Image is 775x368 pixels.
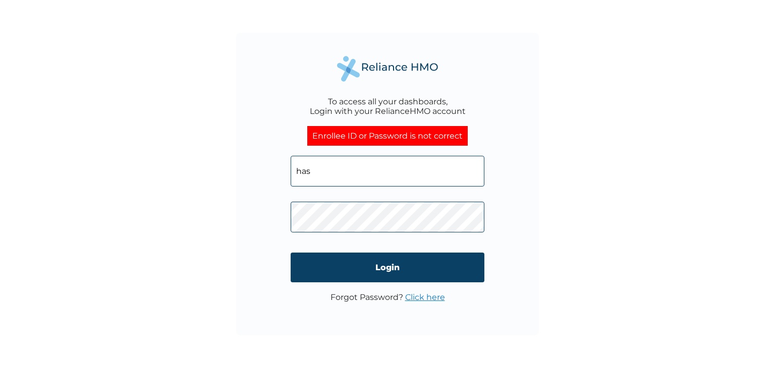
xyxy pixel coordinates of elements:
[291,156,484,187] input: Email address or HMO ID
[291,253,484,282] input: Login
[405,292,445,302] a: Click here
[330,292,445,302] p: Forgot Password?
[307,126,468,146] div: Enrollee ID or Password is not correct
[337,56,438,82] img: Reliance Health's Logo
[310,97,466,116] div: To access all your dashboards, Login with your RelianceHMO account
